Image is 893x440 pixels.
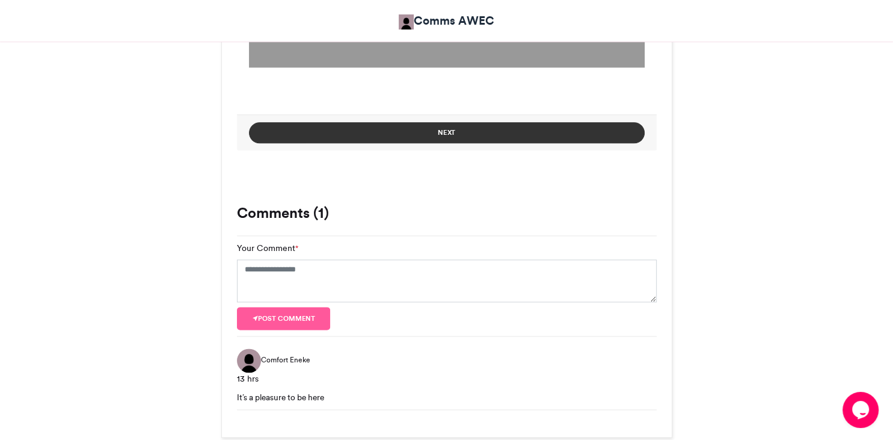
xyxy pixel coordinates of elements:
[842,392,881,428] iframe: chat widget
[237,391,657,403] div: It’s a pleasure to be here
[237,242,298,255] label: Your Comment
[237,349,261,373] img: Comfort
[249,122,645,143] button: Next
[237,307,331,330] button: Post comment
[237,373,657,385] div: 13 hrs
[237,206,657,220] h3: Comments (1)
[261,355,310,365] span: Comfort Eneke
[399,12,494,29] a: Comms AWEC
[399,14,414,29] img: Comms AWEC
